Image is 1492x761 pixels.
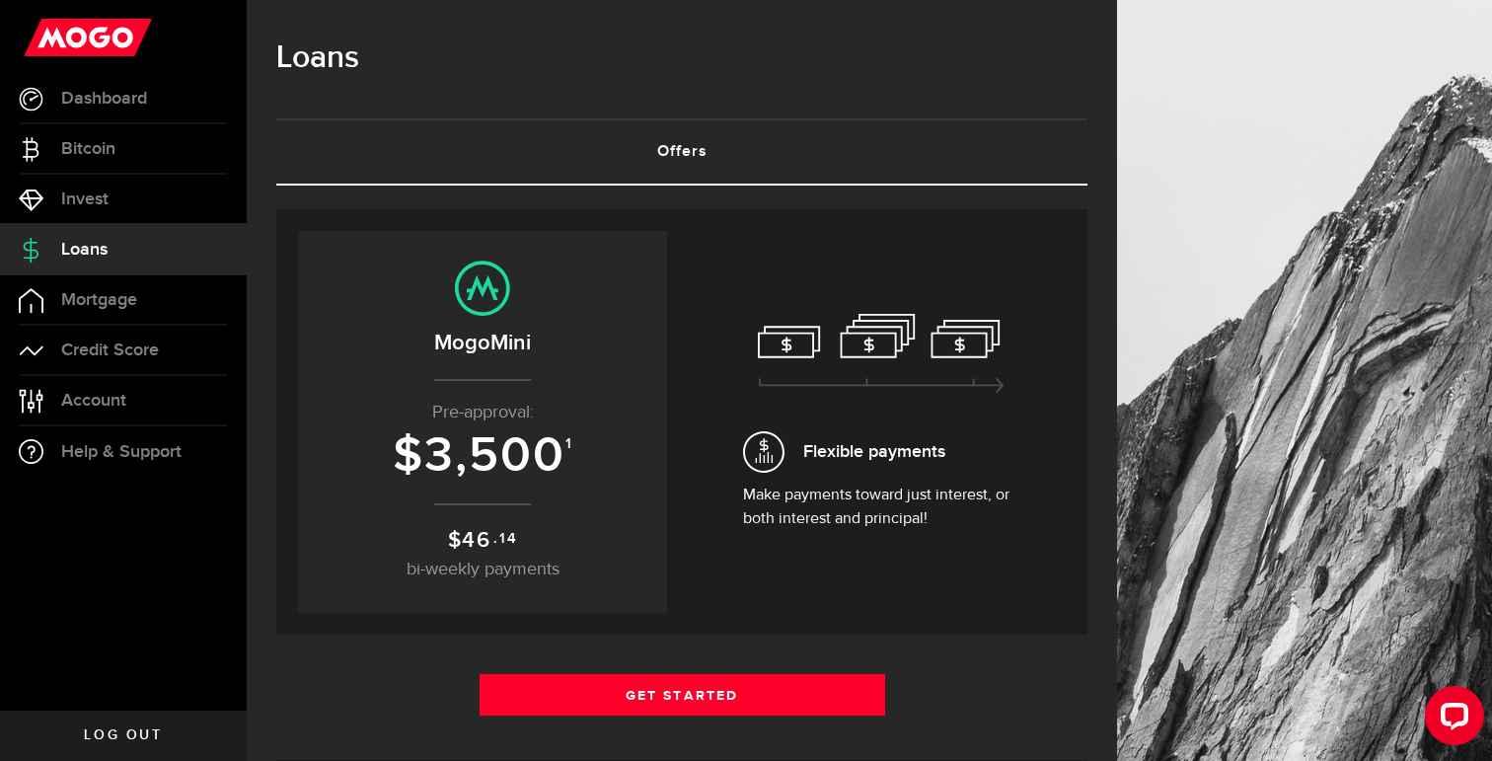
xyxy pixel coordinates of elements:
ul: Tabs Navigation [276,118,1087,186]
h1: Loans [276,33,1087,84]
p: Pre-approval: [318,400,647,426]
span: Help & Support [61,443,182,461]
a: Offers [276,120,1087,184]
span: 3,500 [424,426,565,486]
span: $ [448,527,463,554]
span: Flexible payments [803,438,945,465]
span: Log out [84,728,162,742]
span: Dashboard [61,90,147,108]
span: Bitcoin [61,140,115,158]
p: Make payments toward just interest, or both interest and principal! [743,484,1019,531]
span: Credit Score [61,342,159,359]
span: Account [61,392,126,410]
span: Loans [61,241,108,259]
span: Mortgage [61,291,137,309]
span: Invest [61,190,109,208]
a: Get Started [480,674,885,716]
span: bi-weekly payments [407,561,559,578]
sup: .14 [493,528,517,550]
sup: 1 [565,435,573,453]
iframe: LiveChat chat widget [1409,678,1492,761]
span: 46 [462,527,491,554]
h2: MogoMini [318,327,647,359]
span: $ [393,426,424,486]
